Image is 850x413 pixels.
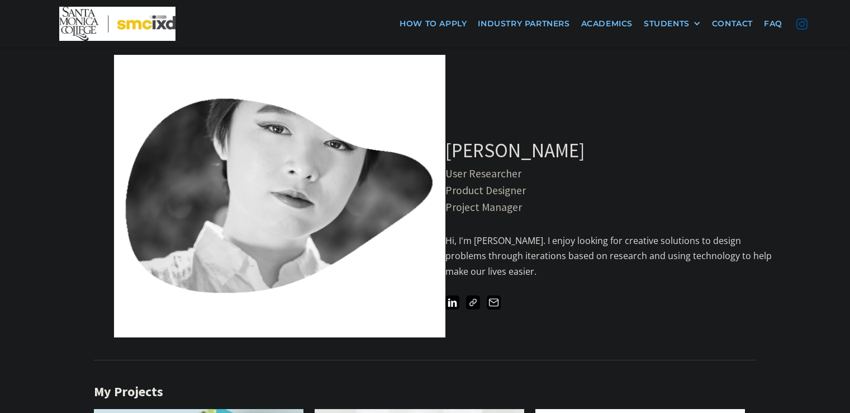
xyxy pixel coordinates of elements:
[576,13,638,34] a: Academics
[758,13,788,34] a: faq
[466,295,480,309] img: https://dixuux.com/
[445,233,777,279] p: Hi, I'm [PERSON_NAME].​​​​​​ I enjoy looking for creative solutions to design problems through it...
[94,384,756,400] h2: My Projects
[487,295,501,309] img: di@dixuux.com
[796,18,808,30] img: icon - instagram
[445,185,777,196] div: Product Designer
[445,168,777,179] div: User Researcher
[706,13,758,34] a: contact
[644,19,690,29] div: STUDENTS
[644,19,701,29] div: STUDENTS
[114,55,393,335] a: open lightbox
[394,13,472,34] a: how to apply
[59,7,175,41] img: Santa Monica College - SMC IxD logo
[445,295,459,309] img: https://www.linkedin.com/in/di-xu-a30b1845/
[445,201,777,213] div: Project Manager
[472,13,575,34] a: industry partners
[445,139,585,162] h1: [PERSON_NAME]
